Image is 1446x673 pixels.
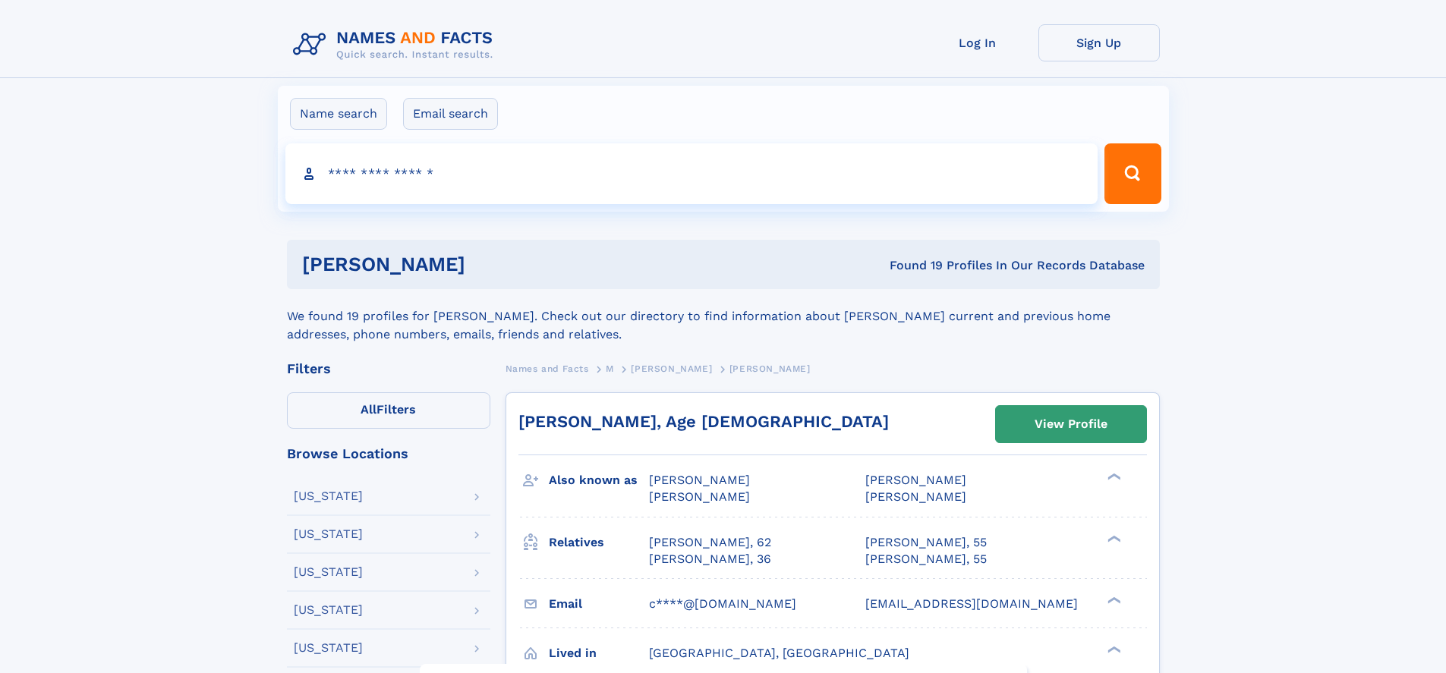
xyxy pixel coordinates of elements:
a: M [606,359,614,378]
span: [PERSON_NAME] [631,363,712,374]
div: [US_STATE] [294,566,363,578]
a: View Profile [996,406,1146,442]
a: Sign Up [1038,24,1160,61]
div: ❯ [1104,595,1122,605]
div: Filters [287,362,490,376]
div: [US_STATE] [294,642,363,654]
div: ❯ [1104,644,1122,654]
div: ❯ [1104,472,1122,482]
label: Name search [290,98,387,130]
div: Found 19 Profiles In Our Records Database [677,257,1145,274]
span: [PERSON_NAME] [865,489,966,504]
span: M [606,363,614,374]
a: Log In [917,24,1038,61]
label: Filters [287,392,490,429]
a: [PERSON_NAME], 55 [865,534,987,551]
span: [PERSON_NAME] [649,473,750,487]
h3: Email [549,591,649,617]
a: [PERSON_NAME], Age [DEMOGRAPHIC_DATA] [518,412,889,431]
div: [US_STATE] [294,528,363,540]
div: Browse Locations [287,447,490,461]
div: [US_STATE] [294,490,363,502]
span: [PERSON_NAME] [649,489,750,504]
div: We found 19 profiles for [PERSON_NAME]. Check out our directory to find information about [PERSON... [287,289,1160,344]
a: [PERSON_NAME], 36 [649,551,771,568]
div: View Profile [1035,407,1107,442]
h3: Lived in [549,640,649,666]
a: [PERSON_NAME], 55 [865,551,987,568]
h1: [PERSON_NAME] [302,255,678,274]
span: All [361,402,376,417]
label: Email search [403,98,498,130]
div: [US_STATE] [294,604,363,616]
a: Names and Facts [506,359,589,378]
a: [PERSON_NAME] [631,359,712,378]
input: search input [285,143,1098,204]
span: [GEOGRAPHIC_DATA], [GEOGRAPHIC_DATA] [649,646,909,660]
h3: Relatives [549,530,649,555]
button: Search Button [1104,143,1161,204]
span: [PERSON_NAME] [729,363,811,374]
span: [PERSON_NAME] [865,473,966,487]
span: [EMAIL_ADDRESS][DOMAIN_NAME] [865,596,1078,611]
div: ❯ [1104,533,1122,543]
img: Logo Names and Facts [287,24,506,65]
h3: Also known as [549,467,649,493]
a: [PERSON_NAME], 62 [649,534,771,551]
